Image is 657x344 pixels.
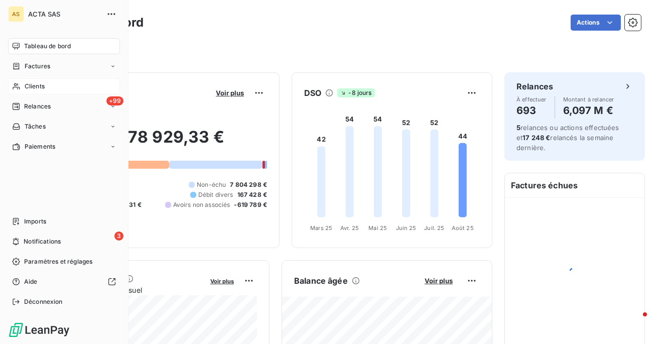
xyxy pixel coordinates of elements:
span: Paiements [25,142,55,151]
span: Factures [25,62,50,71]
span: À effectuer [516,96,547,102]
span: Déconnexion [24,297,63,306]
span: Voir plus [210,278,234,285]
tspan: Juil. 25 [424,224,444,232]
tspan: Juin 25 [396,224,417,232]
h4: 6,097 M € [563,102,614,119]
span: Non-échu [197,180,226,189]
span: Chiffre d'affaires mensuel [57,285,203,295]
a: Aide [8,274,120,290]
tspan: Mars 25 [310,224,332,232]
span: Voir plus [425,277,453,285]
span: 3 [114,232,123,241]
button: Voir plus [422,276,456,285]
tspan: Mai 25 [368,224,387,232]
span: Notifications [24,237,61,246]
a: Clients [8,78,120,94]
a: Factures [8,58,120,74]
iframe: Intercom live chat [623,310,647,334]
span: Clients [25,82,45,91]
span: Tâches [25,122,46,131]
span: -619 789 € [234,200,268,209]
a: Paramètres et réglages [8,254,120,270]
tspan: Août 25 [452,224,474,232]
a: Imports [8,213,120,230]
button: Actions [571,15,621,31]
span: 17 248 € [522,134,550,142]
span: ACTA SAS [28,10,100,18]
span: Tableau de bord [24,42,71,51]
h4: 693 [516,102,547,119]
a: Tâches [8,119,120,135]
div: AS [8,6,24,22]
span: +99 [106,96,123,105]
h2: 13 178 929,33 € [57,127,267,157]
button: Voir plus [213,88,247,97]
tspan: Avr. 25 [340,224,359,232]
span: 7 804 298 € [230,180,267,189]
span: relances ou actions effectuées et relancés la semaine dernière. [516,124,619,152]
span: Paramètres et réglages [24,257,92,266]
h6: DSO [304,87,321,99]
a: Tableau de bord [8,38,120,54]
img: Logo LeanPay [8,322,70,338]
span: Voir plus [216,89,244,97]
h6: Factures échues [505,173,644,197]
span: Débit divers [198,190,233,199]
span: 5 [516,124,520,132]
span: 167 428 € [237,190,267,199]
span: Aide [24,277,38,286]
span: Montant à relancer [563,96,614,102]
h6: Relances [516,80,553,92]
a: +99Relances [8,98,120,114]
button: Voir plus [207,276,237,285]
span: Avoirs non associés [173,200,230,209]
span: -8 jours [337,88,374,97]
span: Imports [24,217,46,226]
a: Paiements [8,139,120,155]
h6: Balance âgée [294,275,348,287]
span: Relances [24,102,51,111]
